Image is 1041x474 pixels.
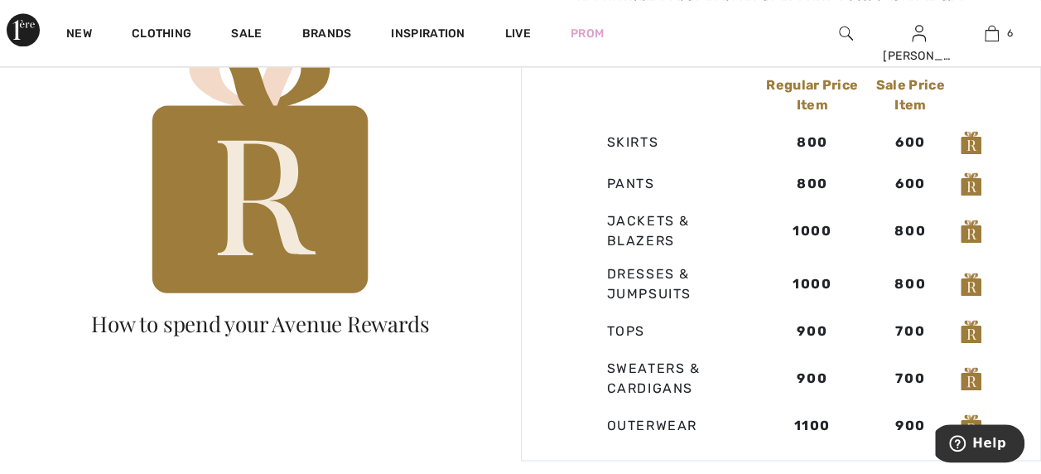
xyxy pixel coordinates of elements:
[1007,26,1013,41] span: 6
[66,27,92,44] a: New
[573,311,758,352] td: Tops
[144,32,376,313] img: Avenue Rewards
[797,134,828,150] strong: 800
[912,25,926,41] a: Sign In
[505,25,531,42] a: Live
[866,69,954,122] th: Sale Price Item
[895,176,926,191] strong: 600
[895,134,926,150] strong: 600
[793,276,831,292] strong: 1000
[961,172,981,196] img: Avenue Rewards
[573,163,758,205] td: Pants
[895,323,925,339] strong: 700
[895,418,926,433] strong: 900
[797,323,827,339] strong: 900
[961,414,981,438] img: Avenue Rewards
[573,122,758,163] td: Skirts
[302,27,352,44] a: Brands
[985,23,999,43] img: My Bag
[961,131,981,154] img: Avenue Rewards
[7,13,40,46] img: 1ère Avenue
[894,276,926,292] strong: 800
[883,47,954,65] div: [PERSON_NAME]
[573,258,758,311] td: Dresses & Jumpsuits
[894,223,926,239] strong: 800
[132,27,191,44] a: Clothing
[895,370,925,386] strong: 700
[797,370,827,386] strong: 900
[961,367,981,390] img: Avenue Rewards
[571,25,604,42] a: Prom
[935,424,1024,466] iframe: Opens a widget where you can find more information
[839,23,853,43] img: search the website
[961,220,981,243] img: Avenue Rewards
[758,69,866,122] th: Regular Price Item
[961,273,981,296] img: Avenue Rewards
[797,176,828,191] strong: 800
[573,205,758,258] td: Jackets & Blazers
[793,418,830,433] strong: 1100
[956,23,1027,43] a: 6
[912,23,926,43] img: My Info
[793,223,831,239] strong: 1000
[52,313,469,335] div: How to spend your Avenue Rewards
[573,405,758,447] td: Outerwear
[573,352,758,405] td: Sweaters & Cardigans
[391,27,465,44] span: Inspiration
[231,27,262,44] a: Sale
[961,320,981,343] img: Avenue Rewards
